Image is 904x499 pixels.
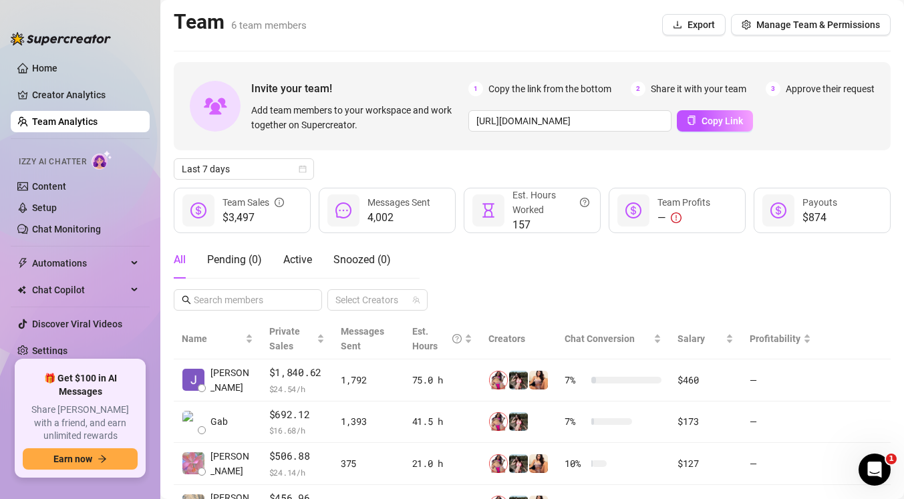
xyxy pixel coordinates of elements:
a: Discover Viral Videos [32,319,122,329]
img: Premium [509,371,528,389]
span: 7 % [565,373,586,387]
span: $1,840.62 [269,365,325,381]
button: Export [662,14,726,35]
td: — [742,359,819,401]
span: dollar-circle [770,202,786,218]
span: 6 team members [231,19,307,31]
span: Snoozed ( 0 ) [333,253,391,266]
span: Active [283,253,312,266]
span: 10 % [565,456,586,471]
span: 7 % [565,414,586,429]
button: Copy Link [677,110,753,132]
span: Share [PERSON_NAME] with a friend, and earn unlimited rewards [23,403,138,443]
td: — [742,401,819,444]
span: 3 [766,81,780,96]
div: Team Sales [222,195,284,210]
a: Chat Monitoring [32,224,101,234]
span: dollar-circle [625,202,641,218]
span: Invite your team! [251,80,468,97]
span: copy [687,116,696,125]
span: hourglass [480,202,496,218]
span: Chat Conversion [565,333,635,344]
a: Setup [32,202,57,213]
div: 1,393 [341,414,396,429]
span: message [335,202,351,218]
div: 21.0 h [412,456,473,471]
img: 𝘾𝙧𝙚𝙖𝙢𝙮 [489,412,508,431]
span: Automations [32,253,127,274]
span: $ 24.14 /h [269,466,325,479]
img: 𝘾𝙧𝙚𝙖𝙢𝙮 [489,371,508,389]
span: $ 24.54 /h [269,382,325,395]
span: Last 7 days [182,159,306,179]
img: Jane [182,369,204,391]
span: Copy the link from the bottom [488,81,611,96]
span: Profitability [750,333,800,344]
span: $874 [802,210,837,226]
span: Gab [210,414,228,429]
span: Share it with your team [651,81,746,96]
input: Search members [194,293,303,307]
span: info-circle [275,195,284,210]
span: Export [688,19,715,30]
span: Private Sales [269,326,300,351]
span: Messages Sent [341,326,384,351]
div: 1,792 [341,373,396,387]
a: Content [32,181,66,192]
span: arrow-right [98,454,107,464]
img: AI Chatter [92,150,112,170]
span: download [673,20,682,29]
span: $692.12 [269,407,325,423]
h2: Team [174,9,307,35]
a: Creator Analytics [32,84,139,106]
th: Name [174,319,261,359]
button: Earn nowarrow-right [23,448,138,470]
span: question-circle [452,324,462,353]
span: question-circle [580,188,589,217]
div: Pending ( 0 ) [207,252,262,268]
a: Settings [32,345,67,356]
img: JustineFitness [529,371,548,389]
span: Salary [677,333,705,344]
a: Home [32,63,57,73]
span: Copy Link [702,116,743,126]
span: Izzy AI Chatter [19,156,86,168]
th: Creators [480,319,557,359]
span: $506.88 [269,448,325,464]
span: exclamation-circle [671,212,682,223]
div: Est. Hours [412,324,462,353]
img: Gab [182,411,204,433]
span: Approve their request [786,81,875,96]
a: Team Analytics [32,116,98,127]
div: $127 [677,456,733,471]
span: $ 16.68 /h [269,424,325,437]
div: Est. Hours Worked [512,188,589,217]
span: [PERSON_NAME] [210,449,253,478]
img: Premium [509,412,528,431]
span: 2 [631,81,645,96]
span: Messages Sent [367,197,430,208]
span: [PERSON_NAME] [210,365,253,395]
div: — [657,210,710,226]
iframe: Intercom live chat [859,454,891,486]
span: $3,497 [222,210,284,226]
span: calendar [299,165,307,173]
span: 🎁 Get $100 in AI Messages [23,372,138,398]
div: $460 [677,373,733,387]
span: Chat Copilot [32,279,127,301]
span: Manage Team & Permissions [756,19,880,30]
span: Payouts [802,197,837,208]
div: 375 [341,456,396,471]
img: Chat Copilot [17,285,26,295]
span: 157 [512,217,589,233]
span: Team Profits [657,197,710,208]
span: search [182,295,191,305]
div: All [174,252,186,268]
span: thunderbolt [17,258,28,269]
span: Earn now [53,454,92,464]
img: Mary Jane [182,452,204,474]
img: 𝘾𝙧𝙚𝙖𝙢𝙮 [489,454,508,473]
button: Manage Team & Permissions [731,14,891,35]
img: logo-BBDzfeDw.svg [11,32,111,45]
div: 75.0 h [412,373,473,387]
